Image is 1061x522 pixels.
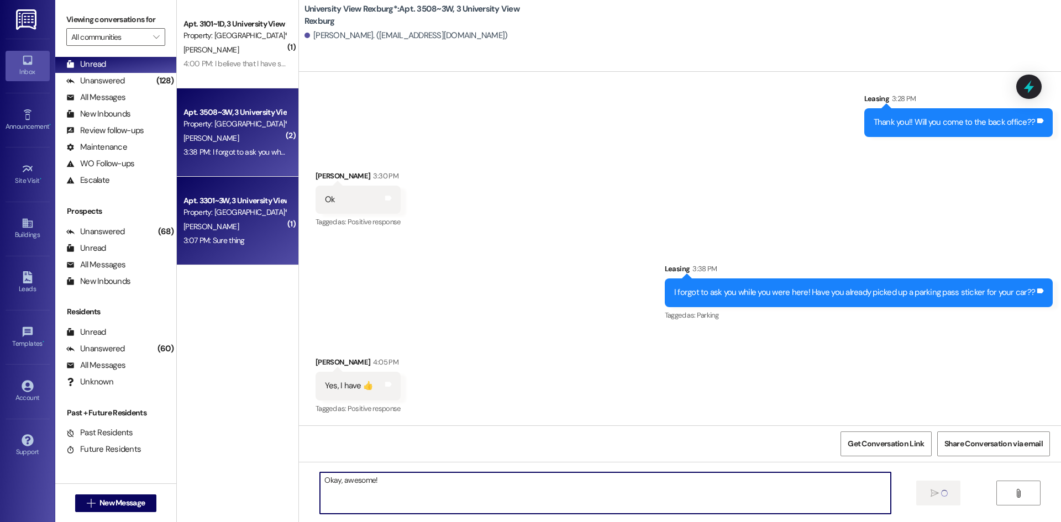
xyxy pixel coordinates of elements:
div: [PERSON_NAME] [316,356,401,372]
div: 3:38 PM: I forgot to ask you while you were here! Have you already picked up a parking pass stick... [183,147,545,157]
a: Site Visit • [6,160,50,189]
span: Positive response [348,404,401,413]
span: [PERSON_NAME] [183,45,239,55]
div: 3:38 PM [690,263,717,275]
div: All Messages [66,92,125,103]
a: Templates • [6,323,50,352]
div: [PERSON_NAME]. ([EMAIL_ADDRESS][DOMAIN_NAME]) [304,30,508,41]
a: Account [6,377,50,407]
div: (128) [154,72,176,89]
div: Tagged as: [665,307,1053,323]
div: Unread [66,59,106,70]
div: Review follow-ups [66,125,144,136]
a: Inbox [6,51,50,81]
div: New Inbounds [66,276,130,287]
div: Residents [55,306,176,318]
input: All communities [71,28,148,46]
div: Unknown [66,376,113,388]
div: Property: [GEOGRAPHIC_DATA]* [183,30,286,41]
textarea: Okay, awesome! [320,472,890,514]
div: I forgot to ask you while you were here! Have you already picked up a parking pass sticker for yo... [674,287,1035,298]
a: Leads [6,268,50,298]
div: Unanswered [66,226,125,238]
div: 3:28 PM [889,93,916,104]
div: Unread [66,326,106,338]
div: All Messages [66,259,125,271]
i:  [1014,489,1022,498]
span: Share Conversation via email [944,438,1043,450]
button: New Message [75,494,157,512]
div: Leasing [665,263,1053,278]
div: Maintenance [66,141,127,153]
div: 4:00 PM: I believe that I have signed. [183,59,300,68]
label: Viewing conversations for [66,11,165,28]
div: (60) [155,340,176,357]
div: Past Residents [66,427,133,439]
div: Apt. 3101~1D, 3 University View Rexburg [183,18,286,30]
div: Unanswered [66,343,125,355]
div: Past + Future Residents [55,407,176,419]
a: Buildings [6,214,50,244]
div: Property: [GEOGRAPHIC_DATA]* [183,118,286,130]
div: Yes, I have 👍 [325,380,373,392]
span: • [43,338,44,346]
div: Tagged as: [316,400,401,416]
div: (68) [155,223,176,240]
span: [PERSON_NAME] [183,222,239,231]
div: Apt. 3508~3W, 3 University View Rexburg [183,107,286,118]
b: University View Rexburg*: Apt. 3508~3W, 3 University View Rexburg [304,3,526,27]
img: ResiDesk Logo [16,9,39,30]
span: Positive response [348,217,401,226]
div: Apt. 3301~3W, 3 University View Rexburg [183,195,286,207]
div: All Messages [66,360,125,371]
div: WO Follow-ups [66,158,134,170]
i:  [153,33,159,41]
div: 3:30 PM [370,170,398,182]
div: Leasing [864,93,1053,108]
span: New Message [99,497,145,509]
div: Escalate [66,175,109,186]
span: Parking [697,310,718,320]
span: Get Conversation Link [848,438,924,450]
div: Thank you!! Will you come to the back office?? [874,117,1036,128]
button: Share Conversation via email [937,431,1050,456]
div: New Inbounds [66,108,130,120]
div: 4:05 PM [370,356,398,368]
div: Future Residents [66,444,141,455]
i:  [931,489,939,498]
div: Unread [66,242,106,254]
span: [PERSON_NAME] [183,133,239,143]
div: Tagged as: [316,214,401,230]
span: • [40,175,41,183]
div: Unanswered [66,75,125,87]
i:  [87,499,95,508]
div: Property: [GEOGRAPHIC_DATA]* [183,207,286,218]
div: 3:07 PM: Sure thing [183,235,245,245]
div: Prospects [55,205,176,217]
button: Get Conversation Link [841,431,931,456]
span: • [49,121,51,129]
div: [PERSON_NAME] [316,170,401,186]
a: Support [6,431,50,461]
div: Ok [325,194,335,205]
